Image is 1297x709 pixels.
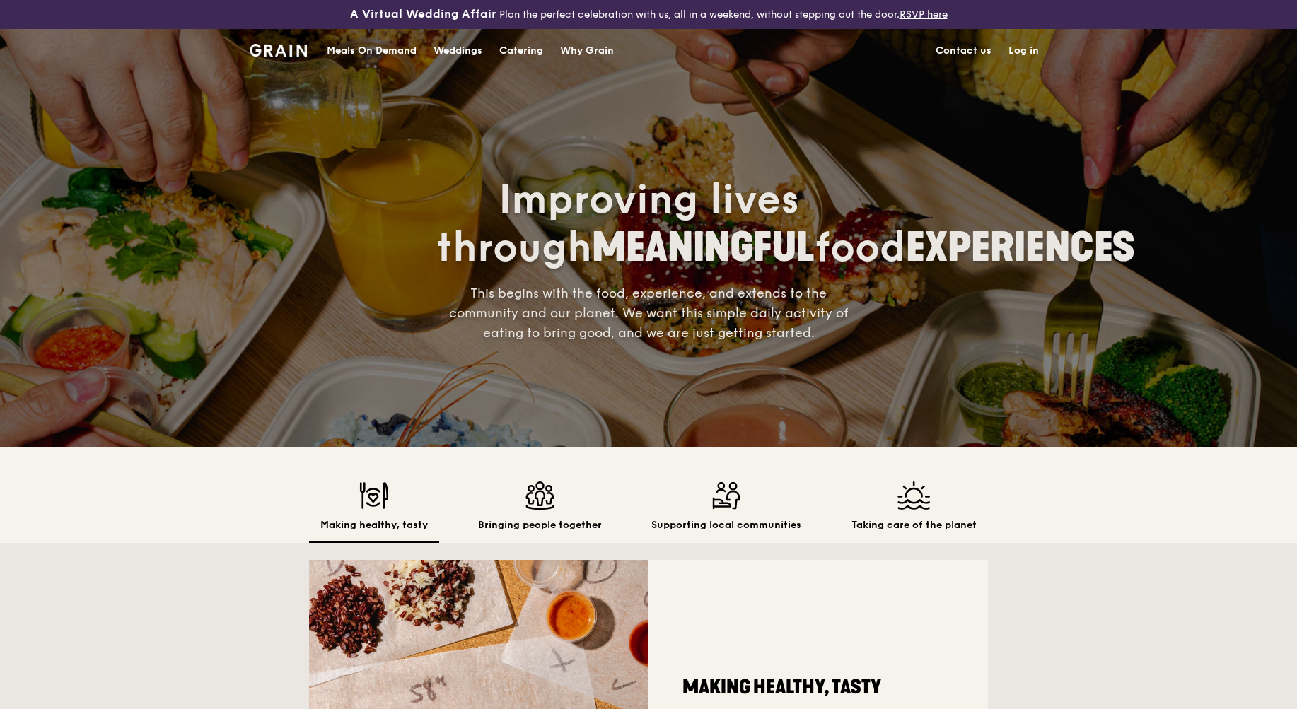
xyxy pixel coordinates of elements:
div: Weddings [434,30,482,72]
h2: Bringing people together [478,518,602,532]
img: Supporting local communities [651,481,801,510]
a: Log in [1000,30,1047,72]
a: RSVP here [900,8,948,20]
div: Why Grain [560,30,614,72]
img: Bringing people together [478,481,602,510]
img: Making healthy, tasty [320,481,428,510]
h2: Making healthy, tasty [682,674,954,700]
div: Catering [499,30,543,72]
h2: Making healthy, tasty [320,518,428,532]
img: Grain [250,44,307,57]
h2: Supporting local communities [651,518,801,532]
h3: A Virtual Wedding Affair [350,6,496,23]
a: Contact us [927,30,1000,72]
span: This begins with the food, experience, and extends to the community and our planet. We want this ... [449,286,849,341]
span: MEANINGFUL [592,224,815,271]
a: Why Grain [552,30,622,72]
a: GrainGrain [250,28,307,71]
img: Taking care of the planet [851,481,977,510]
span: Improving lives through food [436,176,1135,272]
a: Weddings [425,30,491,72]
a: Catering [491,30,552,72]
div: Meals On Demand [327,30,417,72]
h2: Taking care of the planet [851,518,977,532]
div: Plan the perfect celebration with us, all in a weekend, without stepping out the door. [241,6,1056,23]
span: EXPERIENCES [906,224,1135,271]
